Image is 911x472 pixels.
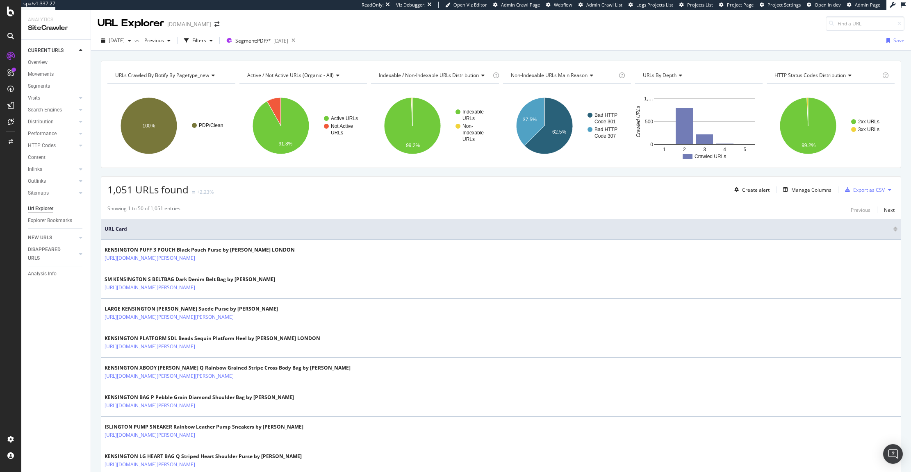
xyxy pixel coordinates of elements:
[28,16,84,23] div: Analytics
[695,154,726,159] text: Crawled URLs
[773,69,881,82] h4: HTTP Status Codes Distribution
[396,2,426,8] div: Viz Debugger:
[235,37,271,44] span: Segment: PDP/*
[141,37,164,44] span: Previous
[223,34,288,47] button: Segment:PDP/*[DATE]
[28,129,77,138] a: Performance
[105,453,302,460] div: KENSINGTON LG HEART BAG Q Striped Heart Shoulder Purse by [PERSON_NAME]
[687,2,713,8] span: Projects List
[767,90,893,161] svg: A chart.
[28,153,85,162] a: Content
[28,106,77,114] a: Search Engines
[247,72,334,79] span: Active / Not Active URLs (organic - all)
[134,37,141,44] span: vs
[760,2,801,8] a: Project Settings
[331,123,353,129] text: Not Active
[445,2,487,8] a: Open Viz Editor
[362,2,384,8] div: ReadOnly:
[28,245,77,263] a: DISAPPEARED URLS
[554,2,572,8] span: Webflow
[28,58,85,67] a: Overview
[181,34,216,47] button: Filters
[28,165,77,174] a: Inlinks
[594,119,616,125] text: Code 301
[635,106,641,137] text: Crawled URLs
[28,270,57,278] div: Analysis Info
[851,206,870,213] div: Previous
[28,204,53,213] div: Url Explorer
[650,142,653,147] text: 0
[644,96,653,102] text: 1,…
[105,402,195,410] a: [URL][DOMAIN_NAME][PERSON_NAME]
[199,123,223,128] text: PDP/Clean
[851,205,870,215] button: Previous
[28,106,62,114] div: Search Engines
[406,143,420,148] text: 99.2%
[246,69,360,82] h4: Active / Not Active URLs
[780,185,831,195] button: Manage Columns
[853,186,885,193] div: Export as CSV
[105,225,891,233] span: URL Card
[331,130,343,136] text: URLs
[107,183,189,196] span: 1,051 URLs found
[635,90,762,161] svg: A chart.
[239,90,366,161] svg: A chart.
[847,2,880,8] a: Admin Page
[641,69,756,82] h4: URLs by Depth
[703,147,706,152] text: 3
[98,34,134,47] button: [DATE]
[331,116,358,121] text: Active URLs
[462,136,475,142] text: URLs
[884,206,895,213] div: Next
[683,147,686,152] text: 2
[28,234,77,242] a: NEW URLS
[643,72,676,79] span: URLs by Depth
[719,2,754,8] a: Project Page
[105,305,278,313] div: LARGE KENSINGTON [PERSON_NAME] Suede Purse by [PERSON_NAME]
[28,94,77,102] a: Visits
[28,216,72,225] div: Explorer Bookmarks
[679,2,713,8] a: Projects List
[214,21,219,27] div: arrow-right-arrow-left
[28,153,46,162] div: Content
[105,394,294,401] div: KENSINGTON BAG P Pebble Grain Diamond Shoulder Bag by [PERSON_NAME]
[28,82,85,91] a: Segments
[377,69,491,82] h4: Indexable / Non-Indexable URLs Distribution
[28,165,42,174] div: Inlinks
[28,46,64,55] div: CURRENT URLS
[273,37,288,44] div: [DATE]
[167,20,211,28] div: [DOMAIN_NAME]
[28,82,50,91] div: Segments
[742,186,770,193] div: Create alert
[723,147,726,152] text: 4
[511,72,588,79] span: Non-Indexable URLs Main Reason
[501,2,540,8] span: Admin Crawl Page
[371,90,498,161] div: A chart.
[114,69,228,82] h4: URLs Crawled By Botify By pagetype_new
[743,147,746,152] text: 5
[523,117,537,123] text: 37.5%
[28,23,84,33] div: SiteCrawler
[105,372,234,380] a: [URL][DOMAIN_NAME][PERSON_NAME][PERSON_NAME]
[663,147,665,152] text: 1
[105,461,195,469] a: [URL][DOMAIN_NAME][PERSON_NAME]
[28,189,49,197] div: Sitemaps
[105,254,195,262] a: [URL][DOMAIN_NAME][PERSON_NAME]
[28,70,85,79] a: Movements
[768,2,801,8] span: Project Settings
[552,129,566,135] text: 62.5%
[28,216,85,225] a: Explorer Bookmarks
[858,119,879,125] text: 2xx URLs
[884,205,895,215] button: Next
[462,116,475,121] text: URLs
[586,2,622,8] span: Admin Crawl List
[28,177,46,186] div: Outlinks
[105,364,351,372] div: KENSINGTON XBODY [PERSON_NAME] Q Rainbow Grained Stripe Cross Body Bag by [PERSON_NAME]
[594,112,617,118] text: Bad HTTP
[493,2,540,8] a: Admin Crawl Page
[28,58,48,67] div: Overview
[105,284,195,292] a: [URL][DOMAIN_NAME][PERSON_NAME]
[28,129,57,138] div: Performance
[791,186,831,193] div: Manage Columns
